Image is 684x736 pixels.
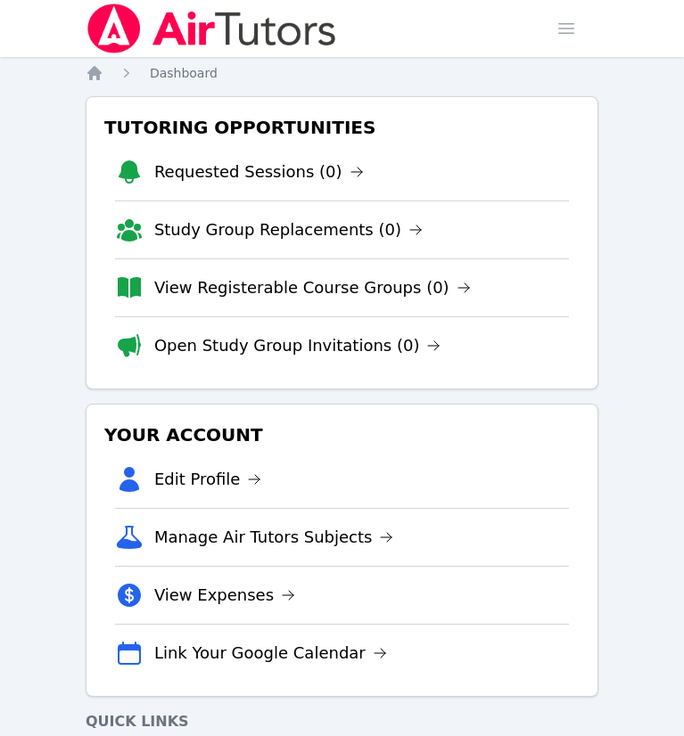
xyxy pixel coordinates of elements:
a: Manage Air Tutors Subjects [154,525,394,550]
a: View Registerable Course Groups (0) [154,275,471,300]
a: Link Your Google Calendar [154,641,387,666]
span: Dashboard [150,66,218,80]
h3: Your Account [101,419,583,451]
nav: Breadcrumb [86,64,598,82]
h4: Quick Links [86,711,598,732]
a: View Expenses [154,583,295,608]
a: Study Group Replacements (0) [154,217,423,242]
a: Dashboard [150,64,218,82]
a: Open Study Group Invitations (0) [154,333,441,358]
img: Air Tutors [86,4,338,53]
a: Requested Sessions (0) [154,159,364,184]
a: Edit Profile [154,467,262,492]
h3: Tutoring Opportunities [101,111,583,143]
